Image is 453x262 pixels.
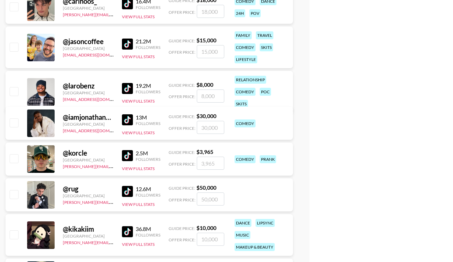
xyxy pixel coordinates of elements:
[235,155,256,163] div: comedy
[169,161,195,167] span: Offer Price:
[63,37,114,46] div: @ jasoncoffee
[169,237,195,242] span: Offer Price:
[197,90,224,103] input: 8,000
[197,157,224,170] input: 3,965
[256,31,273,39] div: travel
[169,83,195,88] span: Guide Price:
[169,50,195,55] span: Offer Price:
[235,43,256,51] div: comedy
[122,54,155,59] button: View Full Stats
[169,94,195,99] span: Offer Price:
[63,90,114,95] div: [GEOGRAPHIC_DATA]
[249,9,261,17] div: pov
[197,233,224,246] input: 10,000
[169,150,195,155] span: Guide Price:
[196,148,213,155] strong: $ 3,965
[169,114,195,119] span: Guide Price:
[63,233,114,239] div: [GEOGRAPHIC_DATA]
[136,232,160,238] div: Followers
[122,130,155,135] button: View Full Stats
[136,45,160,50] div: Followers
[63,127,132,133] a: [EMAIL_ADDRESS][DOMAIN_NAME]
[122,202,155,207] button: View Full Stats
[235,9,245,17] div: 24h
[122,226,133,237] img: TikTok
[63,225,114,233] div: @ kikakiim
[63,149,114,157] div: @ korcle
[136,114,160,121] div: 13M
[136,89,160,94] div: Followers
[63,193,114,198] div: [GEOGRAPHIC_DATA]
[136,82,160,89] div: 19.2M
[169,226,195,231] span: Guide Price:
[196,224,216,231] strong: $ 10,000
[256,219,275,227] div: lipsync
[122,186,133,197] img: TikTok
[235,100,248,108] div: skits
[63,185,114,193] div: @ rug
[63,95,132,102] a: [EMAIL_ADDRESS][DOMAIN_NAME]
[235,231,250,239] div: music
[235,219,251,227] div: dance
[63,6,114,11] div: [GEOGRAPHIC_DATA]
[122,242,155,247] button: View Full Stats
[260,155,276,163] div: prank
[235,119,256,127] div: comedy
[122,14,155,19] button: View Full Stats
[63,122,114,127] div: [GEOGRAPHIC_DATA]
[260,88,271,96] div: poc
[136,226,160,232] div: 36.8M
[235,243,275,251] div: makeup & beauty
[197,121,224,134] input: 30,000
[63,113,114,122] div: @ iamjonathanpeter
[197,192,224,206] input: 50,000
[63,51,132,57] a: [EMAIL_ADDRESS][DOMAIN_NAME]
[260,43,273,51] div: skits
[196,37,216,43] strong: $ 15,000
[63,46,114,51] div: [GEOGRAPHIC_DATA]
[196,113,216,119] strong: $ 30,000
[63,11,165,17] a: [PERSON_NAME][EMAIL_ADDRESS][DOMAIN_NAME]
[169,126,195,131] span: Offer Price:
[169,10,195,15] span: Offer Price:
[136,157,160,162] div: Followers
[136,121,160,126] div: Followers
[235,31,252,39] div: family
[196,184,216,191] strong: $ 50,000
[122,98,155,104] button: View Full Stats
[169,38,195,43] span: Guide Price:
[136,5,160,10] div: Followers
[136,38,160,45] div: 21.2M
[63,82,114,90] div: @ larobenz
[235,76,266,84] div: relationship
[235,55,257,63] div: lifestyle
[122,150,133,161] img: TikTok
[63,239,165,245] a: [PERSON_NAME][EMAIL_ADDRESS][DOMAIN_NAME]
[136,150,160,157] div: 2.5M
[122,39,133,50] img: TikTok
[63,157,114,163] div: [GEOGRAPHIC_DATA]
[63,198,165,205] a: [PERSON_NAME][EMAIL_ADDRESS][DOMAIN_NAME]
[136,192,160,198] div: Followers
[235,88,256,96] div: comedy
[63,163,165,169] a: [PERSON_NAME][EMAIL_ADDRESS][DOMAIN_NAME]
[197,5,224,18] input: 18,000
[122,166,155,171] button: View Full Stats
[122,114,133,125] img: TikTok
[169,186,195,191] span: Guide Price:
[122,83,133,94] img: TikTok
[196,81,213,88] strong: $ 8,000
[197,45,224,58] input: 15,000
[136,186,160,192] div: 12.6M
[169,197,195,202] span: Offer Price:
